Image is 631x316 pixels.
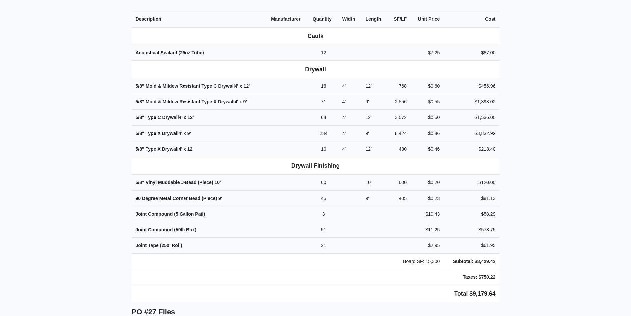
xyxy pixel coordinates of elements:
td: $0.55 [411,94,444,110]
td: 21 [309,238,339,254]
strong: 90 Degree Metal Corner Bead (Piece) [136,196,222,201]
b: Drywall Finishing [291,162,340,169]
strong: Joint Tape (250' Roll) [136,243,182,248]
span: x [240,83,242,89]
span: 12' [365,115,371,120]
td: Taxes: $750.22 [444,269,499,285]
span: Board SF: 15,300 [403,259,440,264]
td: 16 [309,78,339,94]
span: x [184,131,186,136]
span: 4' [342,131,346,136]
td: $218.40 [444,141,499,157]
td: $0.46 [411,141,444,157]
strong: 5/8" Type X Drywall [136,131,191,136]
td: $456.96 [444,78,499,94]
strong: 5/8" Type C Drywall [136,115,194,120]
td: $58.29 [444,206,499,222]
span: x [184,146,186,152]
td: $19.43 [411,206,444,222]
span: 12' [365,83,371,89]
td: 3 [309,206,339,222]
span: 9' [365,131,369,136]
strong: Joint Compound (50lb Box) [136,227,197,232]
span: 9' [243,99,247,104]
th: Quantity [309,11,339,27]
td: $573.75 [444,222,499,238]
span: 4' [235,83,238,89]
span: x [184,115,186,120]
td: Subtotal: $8,429.42 [444,253,499,269]
td: $11.25 [411,222,444,238]
strong: Joint Compound (5 Gallon Pail) [136,211,205,217]
span: 10' [365,180,371,185]
td: $61.95 [444,238,499,254]
td: 480 [388,141,411,157]
td: $1,393.02 [444,94,499,110]
td: $120.00 [444,175,499,191]
th: Cost [444,11,499,27]
th: Length [361,11,388,27]
strong: 5/8" Mold & Mildew Resistant Type C Drywall [136,83,250,89]
th: Unit Price [411,11,444,27]
td: 10 [309,141,339,157]
strong: Acoustical Sealant (29oz Tube) [136,50,204,55]
span: 9' [218,196,222,201]
span: 4' [179,131,182,136]
span: 4' [342,146,346,152]
th: Width [339,11,362,27]
td: 768 [388,78,411,94]
td: 600 [388,175,411,191]
td: $0.50 [411,110,444,126]
td: $91.13 [444,190,499,206]
td: $1,536.00 [444,110,499,126]
span: 12' [187,146,194,152]
span: 4' [342,115,346,120]
span: 9' [187,131,191,136]
td: 234 [309,125,339,141]
span: 9' [365,99,369,104]
td: $7.25 [411,45,444,61]
td: 3,072 [388,110,411,126]
span: 12' [365,146,371,152]
td: $0.60 [411,78,444,94]
th: SF/LF [388,11,411,27]
th: Manufacturer [267,11,308,27]
td: $0.23 [411,190,444,206]
td: 71 [309,94,339,110]
td: 51 [309,222,339,238]
span: 12' [243,83,250,89]
td: 8,424 [388,125,411,141]
span: 4' [342,83,346,89]
td: 45 [309,190,339,206]
td: $0.20 [411,175,444,191]
span: 12' [187,115,194,120]
td: 2,556 [388,94,411,110]
span: 4' [342,99,346,104]
span: 4' [235,99,238,104]
td: $2.95 [411,238,444,254]
td: 64 [309,110,339,126]
td: Total $9,179.64 [132,285,500,302]
b: Caulk [308,33,324,39]
span: 9' [365,196,369,201]
td: $3,832.92 [444,125,499,141]
td: $87.00 [444,45,499,61]
b: Drywall [305,66,326,73]
th: Description [132,11,267,27]
td: 12 [309,45,339,61]
td: 60 [309,175,339,191]
strong: 5/8" Type X Drywall [136,146,194,152]
span: 4' [179,146,182,152]
span: 10' [215,180,221,185]
span: x [239,99,242,104]
td: $0.46 [411,125,444,141]
td: 405 [388,190,411,206]
strong: 5/8" Vinyl Muddable J-Bead (Piece) [136,180,221,185]
span: 4' [179,115,183,120]
strong: 5/8" Mold & Mildew Resistant Type X Drywall [136,99,247,104]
